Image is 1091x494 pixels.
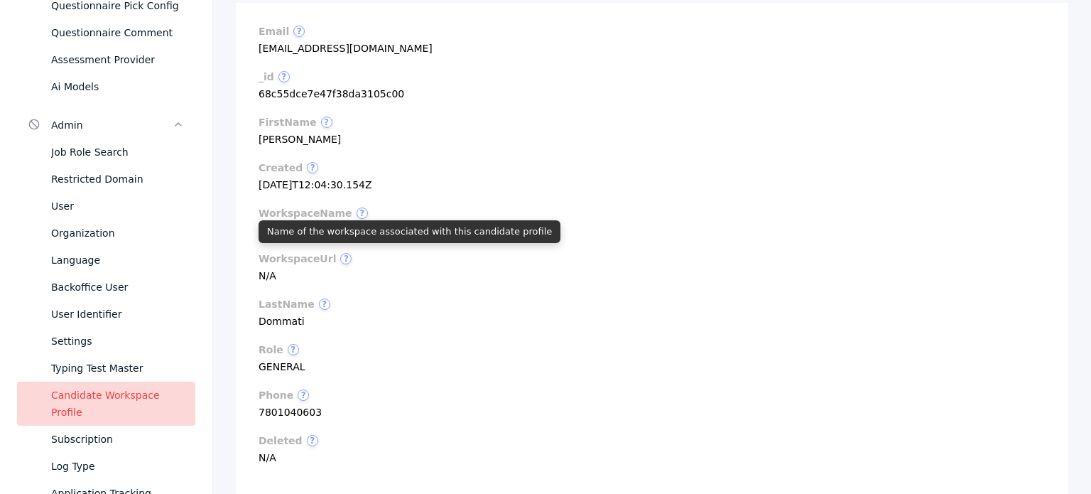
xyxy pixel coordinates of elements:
[259,208,1046,236] section: N/A
[51,360,184,377] div: Typing Test Master
[51,387,184,421] div: Candidate Workspace Profile
[51,458,184,475] div: Log Type
[51,51,184,68] div: Assessment Provider
[259,344,1046,372] section: GENERAL
[259,162,1046,190] section: [DATE]T12:04:30.154Z
[319,299,330,310] span: ?
[51,333,184,350] div: Settings
[51,117,173,134] div: Admin
[259,117,1046,128] label: firstName
[293,26,305,37] span: ?
[17,19,195,46] a: Questionnaire Comment
[51,144,184,161] div: Job Role Search
[259,299,1046,327] section: Dommati
[17,328,195,355] a: Settings
[17,139,195,166] a: Job Role Search
[17,453,195,480] a: Log Type
[259,117,1046,145] section: [PERSON_NAME]
[17,220,195,247] a: Organization
[259,390,1046,401] label: phone
[259,26,1046,37] label: email
[259,71,1046,82] label: _id
[17,301,195,328] a: User Identifier
[259,208,1046,219] label: workspaceName
[259,26,1046,54] section: [EMAIL_ADDRESS][DOMAIN_NAME]
[17,274,195,301] a: Backoffice User
[17,426,195,453] a: Subscription
[51,225,184,242] div: Organization
[17,166,195,193] a: Restricted Domain
[259,344,1046,355] label: role
[51,252,184,269] div: Language
[357,208,368,219] span: ?
[259,390,1046,418] section: 7801040603
[259,435,1046,446] label: deleted
[259,220,560,243] div: Name of the workspace associated with this candidate profile
[259,162,1046,173] label: created
[51,24,184,41] div: Questionnaire Comment
[259,71,1046,100] section: 68c55dce7e47f38da3105c00
[288,344,299,355] span: ?
[51,306,184,323] div: User Identifier
[51,279,184,296] div: Backoffice User
[307,435,318,446] span: ?
[278,71,290,82] span: ?
[259,253,1046,264] label: workspaceUrl
[321,117,332,128] span: ?
[51,78,184,95] div: Ai Models
[51,171,184,188] div: Restricted Domain
[340,253,352,264] span: ?
[259,253,1046,281] section: N/A
[298,390,309,401] span: ?
[17,355,195,382] a: Typing Test Master
[51,198,184,215] div: User
[51,431,184,448] div: Subscription
[17,73,195,100] a: Ai Models
[307,162,318,173] span: ?
[259,299,1046,310] label: lastName
[17,193,195,220] a: User
[17,46,195,73] a: Assessment Provider
[259,435,1046,463] section: N/A
[17,382,195,426] a: Candidate Workspace Profile
[17,247,195,274] a: Language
